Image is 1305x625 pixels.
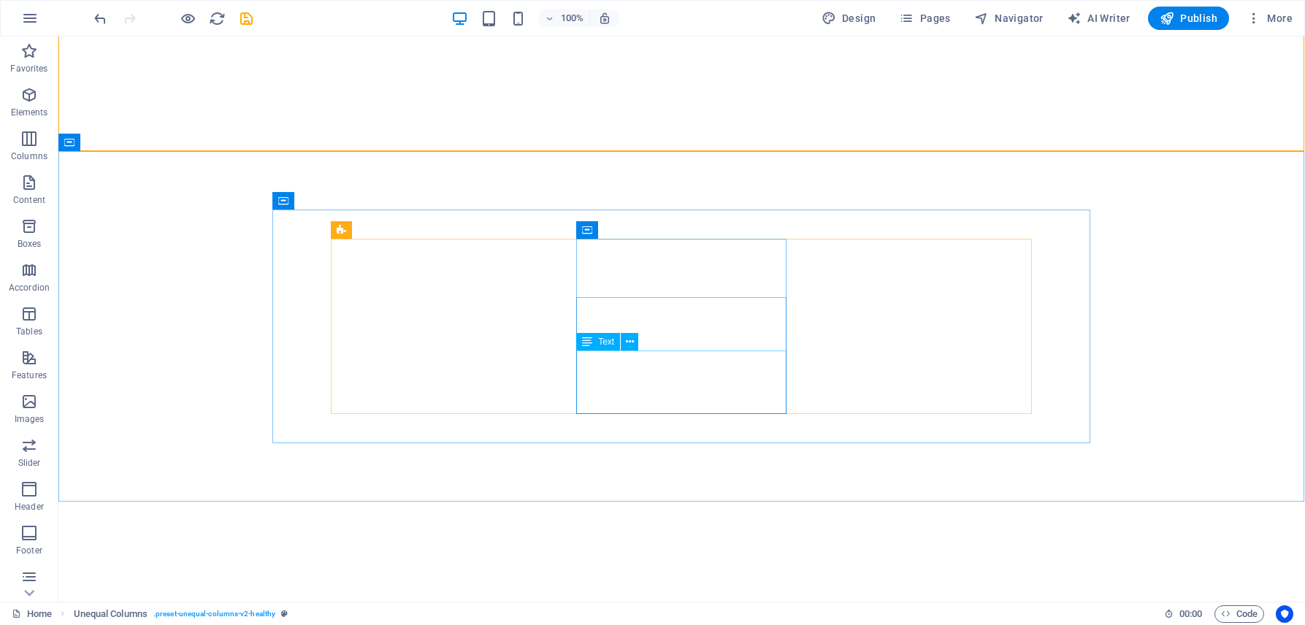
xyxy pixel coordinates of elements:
[74,605,288,623] nav: breadcrumb
[560,9,583,27] h6: 100%
[1214,605,1264,623] button: Code
[208,9,226,27] button: reload
[1276,605,1293,623] button: Usercentrics
[538,9,590,27] button: 100%
[11,107,48,118] p: Elements
[899,11,950,26] span: Pages
[15,413,45,425] p: Images
[816,7,882,30] div: Design (Ctrl+Alt+Y)
[153,605,275,623] span: . preset-unequal-columns-v2-healthy
[1160,11,1217,26] span: Publish
[1221,605,1258,623] span: Code
[968,7,1049,30] button: Navigator
[816,7,882,30] button: Design
[281,610,288,618] i: This element is a customizable preset
[92,10,109,27] i: Undo: Edit headline (Ctrl+Z)
[1247,11,1293,26] span: More
[1061,7,1136,30] button: AI Writer
[893,7,956,30] button: Pages
[1164,605,1203,623] h6: Session time
[1241,7,1298,30] button: More
[1067,11,1130,26] span: AI Writer
[974,11,1044,26] span: Navigator
[179,9,196,27] button: Click here to leave preview mode and continue editing
[9,282,50,294] p: Accordion
[16,326,42,337] p: Tables
[10,63,47,74] p: Favorites
[1148,7,1229,30] button: Publish
[16,545,42,556] p: Footer
[822,11,876,26] span: Design
[1190,608,1192,619] span: :
[12,369,47,381] p: Features
[209,10,226,27] i: Reload page
[18,238,42,250] p: Boxes
[1179,605,1202,623] span: 00 00
[13,194,45,206] p: Content
[238,10,255,27] i: Save (Ctrl+S)
[15,501,44,513] p: Header
[18,457,41,469] p: Slider
[12,605,52,623] a: Click to cancel selection. Double-click to open Pages
[598,12,611,25] i: On resize automatically adjust zoom level to fit chosen device.
[91,9,109,27] button: undo
[598,337,614,346] span: Text
[11,150,47,162] p: Columns
[74,605,148,623] span: Click to select. Double-click to edit
[237,9,255,27] button: save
